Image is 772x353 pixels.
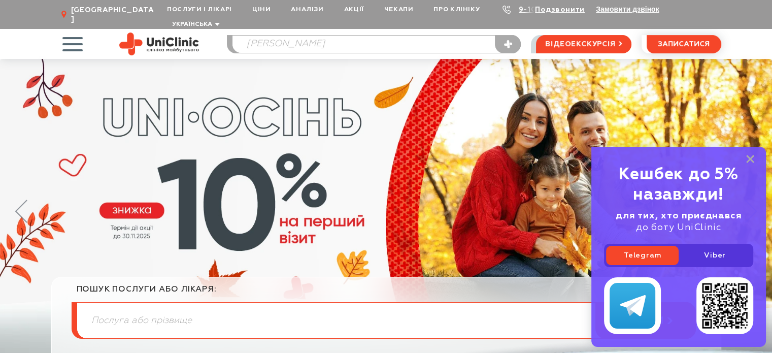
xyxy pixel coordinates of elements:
[535,6,585,13] a: Подзвонити
[604,165,753,205] div: Кешбек до 5% назавжди!
[232,36,521,53] input: Послуга або прізвище
[658,41,710,48] span: записатися
[545,36,615,53] span: відеоекскурсія
[119,33,199,55] img: Uniclinic
[604,210,753,234] div: до боту UniClinic
[596,5,659,13] button: Замовити дзвінок
[519,6,541,13] a: 9-103
[536,35,631,53] a: відеоекскурсія
[77,284,696,302] div: пошук послуги або лікаря:
[616,211,742,220] b: для тих, хто приєднався
[647,35,721,53] button: записатися
[679,246,751,265] a: Viber
[170,21,220,28] button: Українська
[77,303,695,338] input: Послуга або прізвище
[172,21,212,27] span: Українська
[606,246,679,265] a: Telegram
[71,6,157,24] span: [GEOGRAPHIC_DATA]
